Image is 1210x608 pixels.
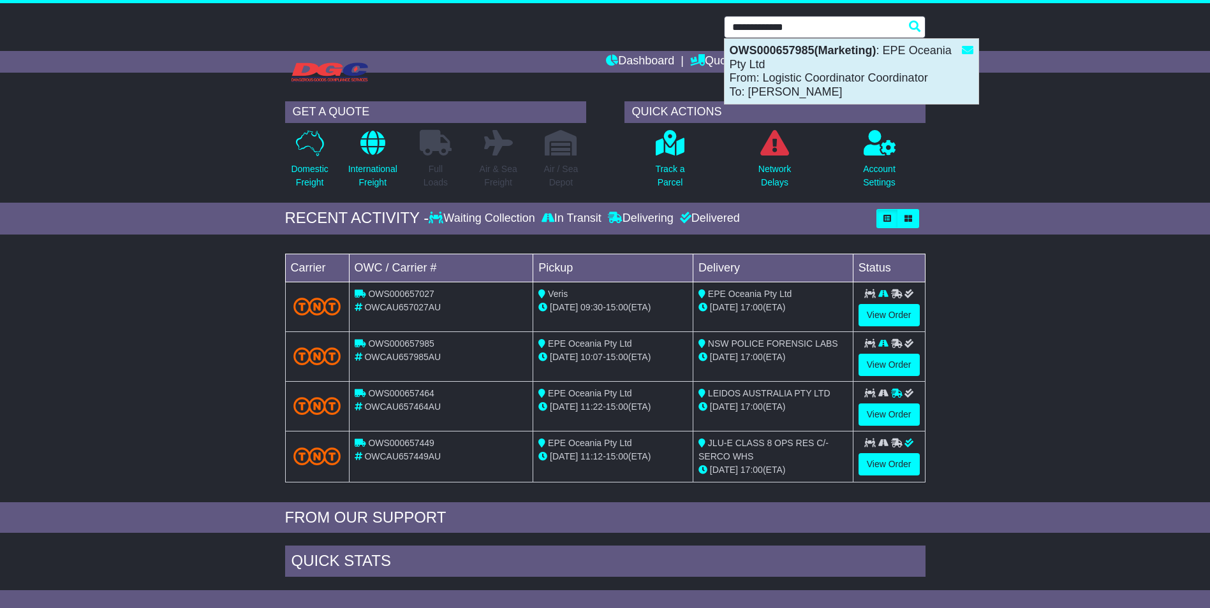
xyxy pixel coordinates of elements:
div: Quick Stats [285,546,926,580]
div: (ETA) [698,463,848,477]
img: TNT_Domestic.png [293,447,341,465]
a: View Order [859,453,920,475]
p: Account Settings [863,163,896,189]
p: Track a Parcel [655,163,684,189]
div: Waiting Collection [429,212,538,226]
div: Delivered [677,212,740,226]
span: NSW POLICE FORENSIC LABS [708,338,838,349]
td: Pickup [533,254,693,282]
div: GET A QUOTE [285,101,586,123]
span: [DATE] [710,402,738,412]
td: Delivery [693,254,853,282]
td: OWC / Carrier # [349,254,533,282]
p: Full Loads [420,163,452,189]
a: Dashboard [606,51,674,73]
span: Veris [548,289,568,299]
img: TNT_Domestic.png [293,397,341,414]
p: Air & Sea Freight [480,163,517,189]
span: [DATE] [710,302,738,312]
div: FROM OUR SUPPORT [285,509,926,527]
a: NetworkDelays [758,129,792,196]
span: [DATE] [550,352,578,362]
span: 11:22 [580,402,603,412]
span: [DATE] [550,302,578,312]
span: JLU-E CLASS 8 OPS RES C/- SERCO WHS [698,438,829,461]
img: TNT_Domestic.png [293,298,341,315]
span: [DATE] [710,465,738,475]
a: View Order [859,403,920,426]
span: OWS000657985 [368,338,434,349]
div: - (ETA) [538,301,688,314]
td: Status [853,254,925,282]
div: RECENT ACTIVITY - [285,209,429,228]
div: Delivering [605,212,677,226]
a: View Order [859,304,920,326]
div: - (ETA) [538,351,688,364]
span: OWCAU657449AU [364,451,441,461]
span: OWS000657027 [368,289,434,299]
span: 15:00 [606,352,628,362]
td: Carrier [285,254,349,282]
span: 17:00 [741,402,763,412]
p: Domestic Freight [291,163,328,189]
span: 17:00 [741,465,763,475]
div: : EPE Oceania Pty Ltd From: Logistic Coordinator Coordinator To: [PERSON_NAME] [725,39,978,104]
span: 15:00 [606,302,628,312]
a: DomesticFreight [290,129,328,196]
a: InternationalFreight [348,129,398,196]
span: 10:07 [580,352,603,362]
span: 17:00 [741,352,763,362]
span: 09:30 [580,302,603,312]
p: International Freight [348,163,397,189]
span: OWCAU657464AU [364,402,441,412]
div: (ETA) [698,400,848,414]
span: 15:00 [606,402,628,412]
span: OWCAU657985AU [364,352,441,362]
img: TNT_Domestic.png [293,347,341,365]
div: - (ETA) [538,400,688,414]
span: EPE Oceania Pty Ltd [708,289,792,299]
span: EPE Oceania Pty Ltd [548,338,632,349]
a: Track aParcel [654,129,685,196]
span: 17:00 [741,302,763,312]
span: LEIDOS AUSTRALIA PTY LTD [708,388,830,398]
span: 11:12 [580,451,603,461]
div: In Transit [538,212,605,226]
span: OWS000657449 [368,438,434,448]
div: (ETA) [698,301,848,314]
span: 15:00 [606,451,628,461]
a: View Order [859,354,920,376]
span: OWCAU657027AU [364,302,441,312]
p: Network Delays [758,163,791,189]
span: [DATE] [710,352,738,362]
a: Quote/Book [690,51,765,73]
span: EPE Oceania Pty Ltd [548,438,632,448]
div: (ETA) [698,351,848,364]
strong: OWS000657985(Marketing) [730,44,876,57]
span: [DATE] [550,451,578,461]
div: QUICK ACTIONS [624,101,926,123]
span: EPE Oceania Pty Ltd [548,388,632,398]
a: AccountSettings [862,129,896,196]
div: - (ETA) [538,450,688,463]
span: OWS000657464 [368,388,434,398]
span: [DATE] [550,402,578,412]
p: Air / Sea Depot [544,163,579,189]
